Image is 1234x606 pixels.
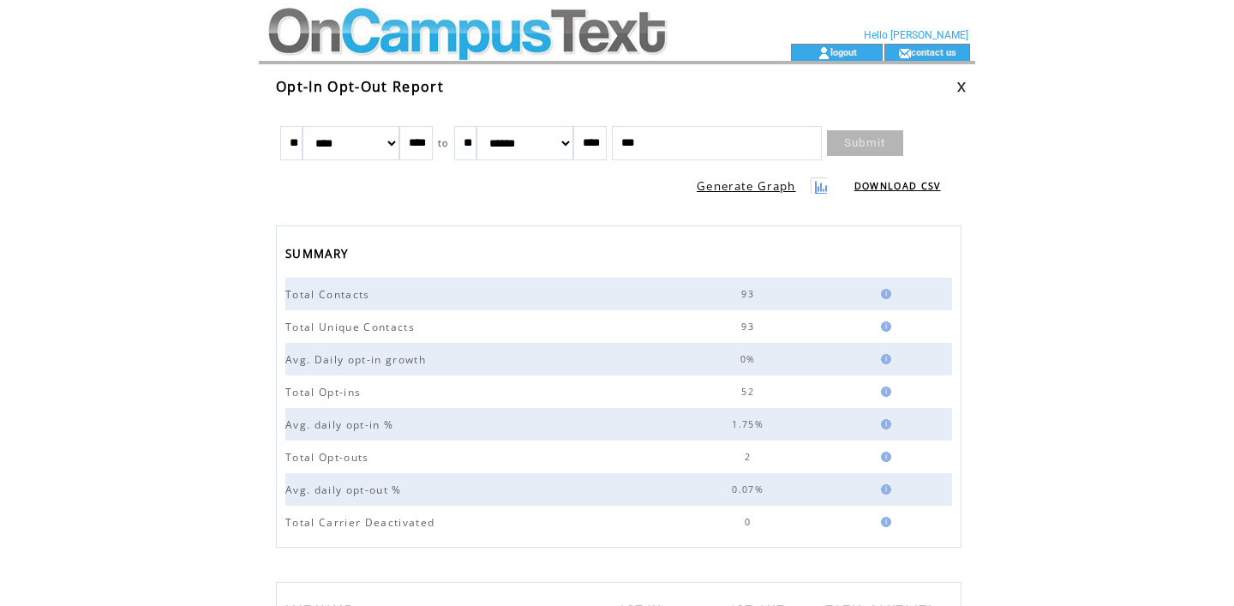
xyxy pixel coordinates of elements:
[741,386,758,398] span: 52
[830,46,857,57] a: logout
[745,451,755,463] span: 2
[827,130,903,156] a: Submit
[876,354,891,364] img: help.gif
[732,418,768,430] span: 1.75%
[876,484,891,495] img: help.gif
[745,516,755,528] span: 0
[876,517,891,527] img: help.gif
[818,46,830,60] img: account_icon.gif
[697,178,796,194] a: Generate Graph
[285,242,352,270] span: SUMMARY
[732,483,768,495] span: 0.07%
[285,385,365,399] span: Total Opt-ins
[285,450,374,465] span: Total Opt-outs
[854,180,941,192] a: DOWNLOAD CSV
[740,353,760,365] span: 0%
[898,46,911,60] img: contact_us_icon.gif
[285,320,419,334] span: Total Unique Contacts
[285,287,374,302] span: Total Contacts
[911,46,956,57] a: contact us
[864,29,968,41] span: Hello [PERSON_NAME]
[876,321,891,332] img: help.gif
[741,288,758,300] span: 93
[876,387,891,397] img: help.gif
[285,483,406,497] span: Avg. daily opt-out %
[741,321,758,333] span: 93
[285,515,439,530] span: Total Carrier Deactivated
[876,452,891,462] img: help.gif
[285,417,398,432] span: Avg. daily opt-in %
[876,289,891,299] img: help.gif
[876,419,891,429] img: help.gif
[285,352,430,367] span: Avg. Daily opt-in growth
[438,137,449,149] span: to
[276,77,444,96] span: Opt-In Opt-Out Report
